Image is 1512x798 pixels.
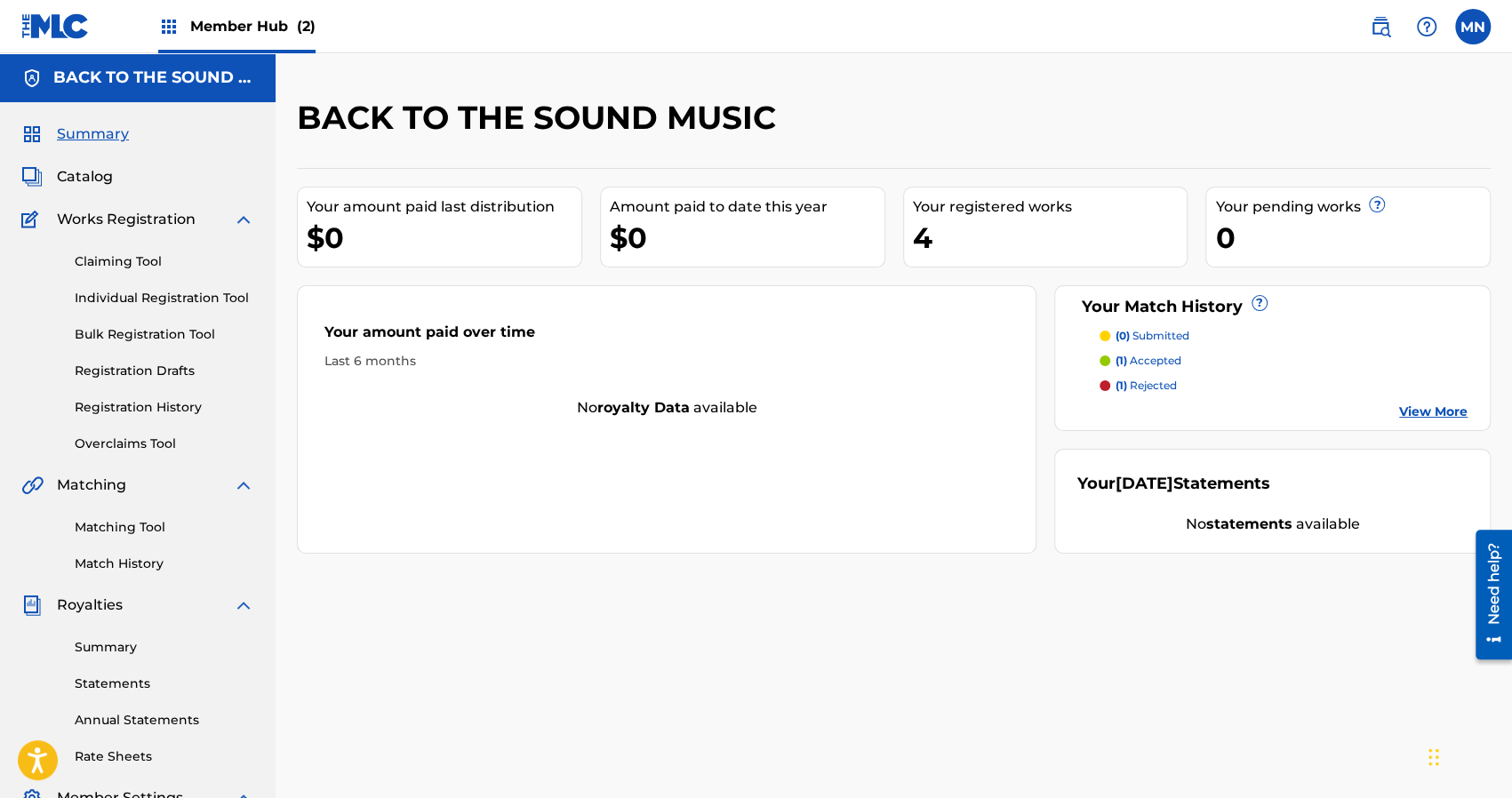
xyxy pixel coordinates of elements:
[75,518,254,537] a: Matching Tool
[75,555,254,573] a: Match History
[1252,296,1267,310] span: ?
[75,252,254,271] a: Claiming Tool
[1409,9,1444,44] div: Help
[1116,328,1189,344] p: submitted
[75,325,254,344] a: Bulk Registration Tool
[21,124,129,145] a: SummarySummary
[1116,354,1127,367] span: (1)
[1416,16,1437,37] img: help
[1116,353,1181,369] p: accepted
[21,166,43,188] img: Catalog
[610,218,884,258] div: $0
[1077,514,1468,535] div: No available
[21,13,90,39] img: MLC Logo
[1077,295,1468,319] div: Your Match History
[1363,9,1398,44] a: Public Search
[75,711,254,730] a: Annual Statements
[913,218,1188,258] div: 4
[21,209,44,230] img: Works Registration
[57,166,113,188] span: Catalog
[1116,329,1130,342] span: (0)
[158,16,180,37] img: Top Rightsholders
[21,475,44,496] img: Matching
[324,352,1009,371] div: Last 6 months
[1455,9,1491,44] div: User Menu
[913,196,1188,218] div: Your registered works
[1428,730,1439,784] div: Drag
[75,362,254,380] a: Registration Drafts
[1100,353,1468,369] a: (1) accepted
[1215,196,1490,218] div: Your pending works
[596,399,689,416] strong: royalty data
[297,18,316,35] span: (2)
[1370,16,1391,37] img: search
[75,289,254,307] a: Individual Registration Tool
[57,209,196,230] span: Works Registration
[190,16,316,36] span: Member Hub
[1423,713,1512,798] iframe: Chat Widget
[57,124,129,145] span: Summary
[21,595,43,616] img: Royalties
[75,638,254,657] a: Summary
[57,475,126,496] span: Matching
[21,124,43,145] img: Summary
[1370,197,1384,211] span: ?
[1399,403,1468,421] a: View More
[1205,515,1292,532] strong: statements
[307,218,581,258] div: $0
[57,595,123,616] span: Royalties
[75,674,254,693] a: Statements
[298,397,1036,419] div: No available
[1100,328,1468,344] a: (0) submitted
[324,322,1009,352] div: Your amount paid over time
[1077,472,1270,496] div: Your Statements
[233,595,254,616] img: expand
[21,68,43,89] img: Accounts
[1462,523,1512,666] iframe: Resource Center
[307,196,581,218] div: Your amount paid last distribution
[1116,474,1173,493] span: [DATE]
[53,68,254,88] h5: BACK TO THE SOUND MUSIC
[610,196,884,218] div: Amount paid to date this year
[75,747,254,766] a: Rate Sheets
[21,166,113,188] a: CatalogCatalog
[75,398,254,417] a: Registration History
[233,475,254,496] img: expand
[75,435,254,453] a: Overclaims Tool
[1100,378,1468,394] a: (1) rejected
[1116,379,1127,392] span: (1)
[297,98,785,138] h2: BACK TO THE SOUND MUSIC
[1215,218,1490,258] div: 0
[1116,378,1177,394] p: rejected
[233,209,254,230] img: expand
